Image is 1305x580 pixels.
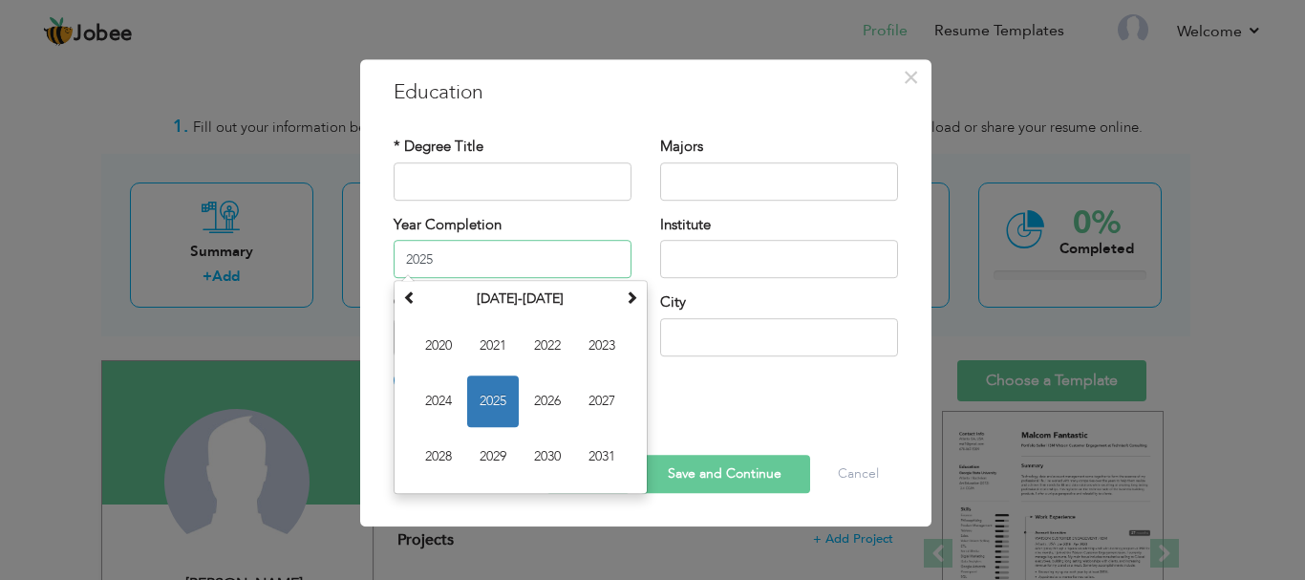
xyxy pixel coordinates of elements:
label: Institute [660,215,711,235]
label: Year Completion [394,215,502,235]
span: 2027 [576,376,628,427]
span: 2022 [522,320,573,372]
button: Save and Continue [639,455,810,493]
span: × [903,60,919,95]
span: 2024 [413,376,464,427]
span: Next Decade [625,290,638,304]
label: City [660,292,686,312]
h3: Education [394,78,898,107]
span: 2021 [467,320,519,372]
th: Select Decade [421,285,620,313]
label: * Degree Title [394,137,483,157]
span: 2028 [413,431,464,483]
span: 2025 [467,376,519,427]
span: 2023 [576,320,628,372]
span: 2029 [467,431,519,483]
span: 2030 [522,431,573,483]
button: Close [896,62,927,93]
span: Previous Decade [403,290,417,304]
label: Majors [660,137,703,157]
span: 2020 [413,320,464,372]
span: 2031 [576,431,628,483]
button: Cancel [819,455,898,493]
span: 2026 [522,376,573,427]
